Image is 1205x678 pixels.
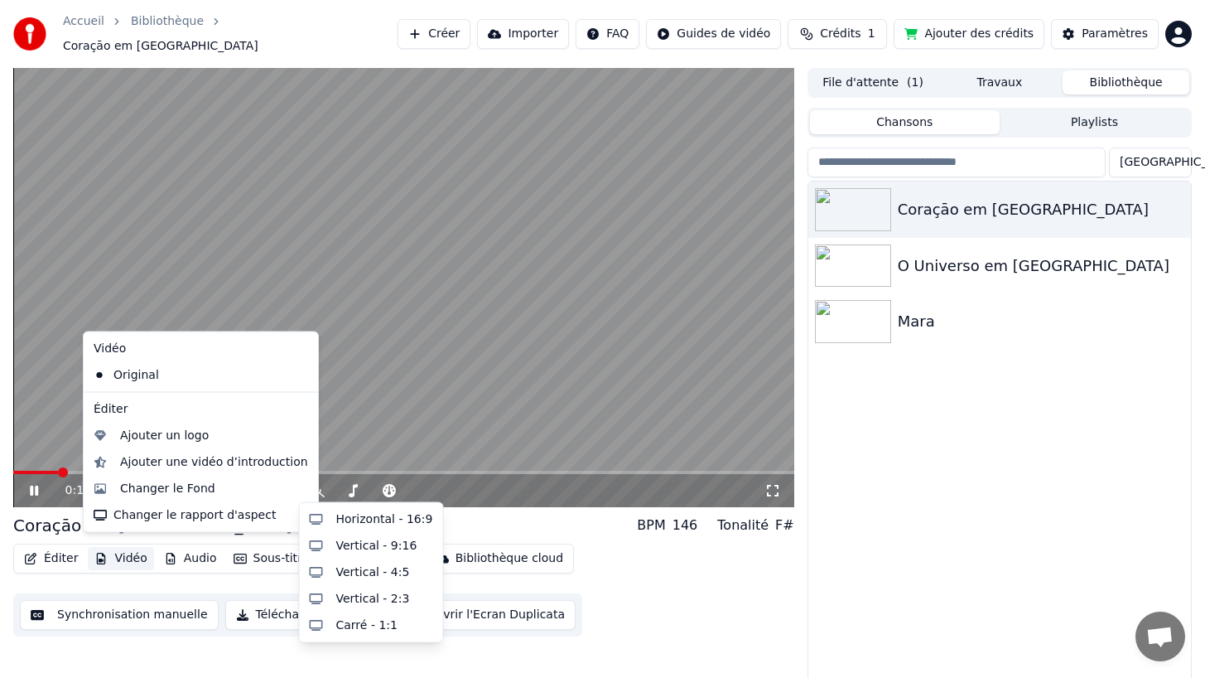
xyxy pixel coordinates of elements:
[810,70,937,94] button: File d'attente
[868,26,875,42] span: 1
[477,19,569,49] button: Importer
[788,19,887,49] button: Crédits1
[389,600,576,630] button: Ouvrir l'Ecran Duplicata
[637,516,665,535] div: BPM
[88,547,153,570] button: Vidéo
[936,70,1063,94] button: Travaux
[65,482,105,499] div: /
[576,19,639,49] button: FAQ
[898,254,1184,278] div: O Universo em [GEOGRAPHIC_DATA]
[63,13,398,55] nav: breadcrumb
[1135,612,1185,661] div: Ouvrir le chat
[157,547,224,570] button: Audio
[120,480,215,496] div: Changer le Fond
[336,564,410,580] div: Vertical - 4:5
[87,336,315,362] div: Vidéo
[65,482,91,499] span: 0:11
[336,511,433,528] div: Horizontal - 16:9
[87,395,315,422] div: Éditer
[336,590,410,607] div: Vertical - 2:3
[455,550,563,567] div: Bibliothèque cloud
[820,26,860,42] span: Crédits
[1051,19,1159,49] button: Paramètres
[898,310,1184,333] div: Mara
[87,361,290,388] div: Original
[17,547,84,570] button: Éditer
[13,17,46,51] img: youka
[894,19,1044,49] button: Ajouter des crédits
[63,13,104,30] a: Accueil
[672,516,698,535] div: 146
[1000,110,1189,134] button: Playlists
[336,537,417,554] div: Vertical - 9:16
[717,516,769,535] div: Tonalité
[898,198,1184,221] div: Coraçāo em [GEOGRAPHIC_DATA]
[20,600,219,630] button: Synchronisation manuelle
[398,19,470,49] button: Créer
[810,110,1000,134] button: Chansons
[1063,70,1189,94] button: Bibliothèque
[646,19,781,49] button: Guides de vidéo
[13,514,292,537] div: Coraçāo em [GEOGRAPHIC_DATA]
[775,516,794,535] div: F#
[120,453,308,470] div: Ajouter une vidéo d’introduction
[87,501,315,528] div: Changer le rapport d'aspect
[120,427,209,443] div: Ajouter un logo
[225,600,383,630] button: Télécharger la vidéo
[227,547,322,570] button: Sous-titres
[1082,26,1148,42] div: Paramètres
[907,75,923,91] span: ( 1 )
[131,13,204,30] a: Bibliothèque
[336,617,398,633] div: Carré - 1:1
[63,38,258,55] span: Coraçāo em [GEOGRAPHIC_DATA]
